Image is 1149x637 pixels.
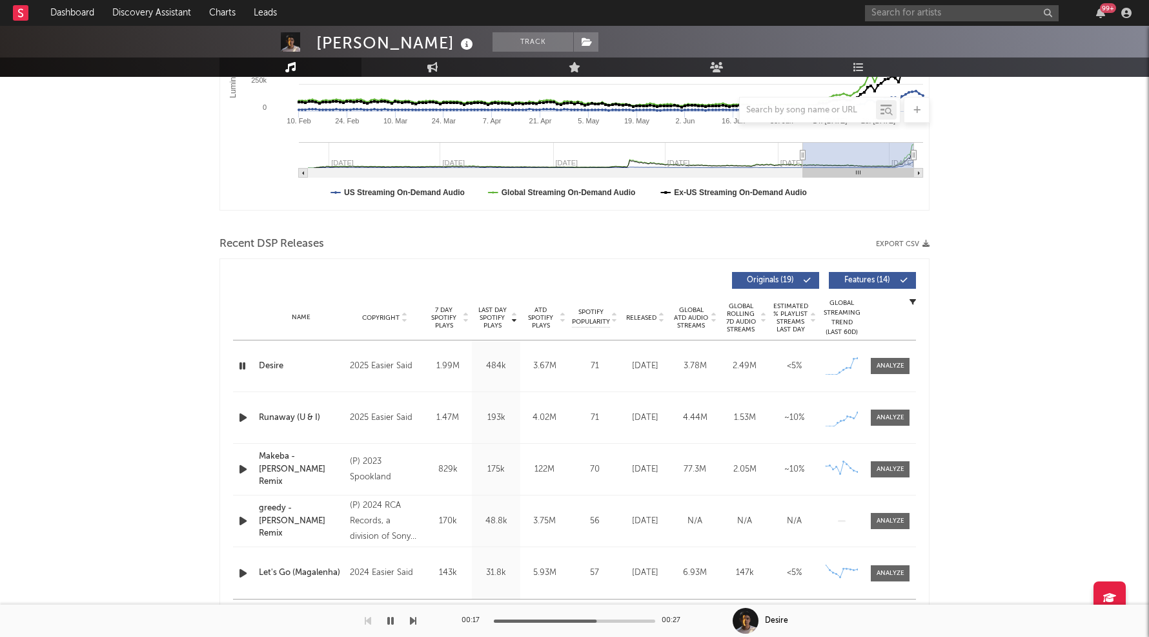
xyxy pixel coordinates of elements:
[673,515,717,528] div: N/A
[865,5,1059,21] input: Search for artists
[624,463,667,476] div: [DATE]
[673,463,717,476] div: 77.3M
[362,314,400,322] span: Copyright
[822,298,861,337] div: Global Streaming Trend (Last 60D)
[259,360,343,373] a: Desire
[673,360,717,373] div: 3.78M
[624,412,667,424] div: [DATE]
[723,302,758,333] span: Global Rolling 7D Audio Streams
[773,567,816,580] div: <5%
[765,615,788,627] div: Desire
[350,565,420,581] div: 2024 Easier Said
[626,314,656,322] span: Released
[673,306,709,329] span: Global ATD Audio Streams
[572,515,617,528] div: 56
[723,412,766,424] div: 1.53M
[673,412,717,424] div: 4.44M
[475,360,517,373] div: 484k
[624,515,667,528] div: [DATE]
[259,567,343,580] a: Let's Go (Magalenha)
[427,567,469,580] div: 143k
[572,360,617,373] div: 71
[572,463,617,476] div: 70
[475,306,509,329] span: Last Day Spotify Plays
[524,515,565,528] div: 3.75M
[662,613,687,629] div: 00:27
[502,188,636,197] text: Global Streaming On-Demand Audio
[462,613,487,629] div: 00:17
[723,567,766,580] div: 147k
[829,272,916,289] button: Features(14)
[524,463,565,476] div: 122M
[773,360,816,373] div: <5%
[773,463,816,476] div: ~ 10 %
[524,567,565,580] div: 5.93M
[427,463,469,476] div: 829k
[427,306,461,329] span: 7 Day Spotify Plays
[259,502,343,540] a: greedy - [PERSON_NAME] Remix
[773,412,816,424] div: ~ 10 %
[475,412,517,424] div: 193k
[572,567,617,580] div: 57
[344,188,465,197] text: US Streaming On-Demand Audio
[524,360,565,373] div: 3.67M
[350,498,420,545] div: (P) 2024 RCA Records, a division of Sony Music Entertainment
[251,76,267,84] text: 250k
[427,515,469,528] div: 170k
[740,277,800,284] span: Originals ( 19 )
[572,412,617,424] div: 71
[524,412,565,424] div: 4.02M
[427,360,469,373] div: 1.99M
[673,567,717,580] div: 6.93M
[732,272,819,289] button: Originals(19)
[350,454,420,485] div: (P) 2023 Spookland
[350,410,420,426] div: 2025 Easier Said
[316,32,476,54] div: [PERSON_NAME]
[350,359,420,374] div: 2025 Easier Said
[723,515,766,528] div: N/A
[427,412,469,424] div: 1.47M
[524,306,558,329] span: ATD Spotify Plays
[624,360,667,373] div: [DATE]
[475,515,517,528] div: 48.8k
[475,567,517,580] div: 31.8k
[572,308,610,327] span: Spotify Popularity
[1100,3,1116,13] div: 99 +
[740,105,876,116] input: Search by song name or URL
[773,302,808,333] span: Estimated % Playlist Streams Last Day
[674,188,807,197] text: Ex-US Streaming On-Demand Audio
[773,515,816,528] div: N/A
[259,450,343,488] a: Makeba - [PERSON_NAME] Remix
[624,567,667,580] div: [DATE]
[475,463,517,476] div: 175k
[259,412,343,424] a: Runaway (U & I)
[723,463,766,476] div: 2.05M
[876,240,930,248] button: Export CSV
[219,236,324,252] span: Recent DSP Releases
[837,277,897,284] span: Features ( 14 )
[1096,8,1105,18] button: 99+
[723,360,766,373] div: 2.49M
[259,313,343,322] div: Name
[493,32,573,52] button: Track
